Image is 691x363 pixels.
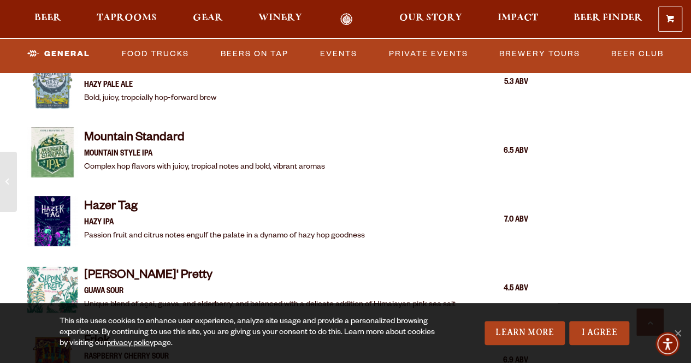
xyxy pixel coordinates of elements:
span: Beer [34,14,61,22]
a: Brewery Tours [495,41,584,66]
img: Item Thumbnail [27,127,78,177]
div: 4.5 ABV [474,282,528,296]
div: 6.5 ABV [474,145,528,159]
a: Food Trucks [117,41,193,66]
span: Beer Finder [574,14,642,22]
a: Taprooms [90,13,164,26]
span: Winery [258,14,302,22]
h4: [PERSON_NAME]' Pretty [84,268,456,285]
a: Odell Home [326,13,367,26]
a: Impact [491,13,545,26]
a: Beers on Tap [216,41,293,66]
img: Item Thumbnail [27,196,78,246]
p: HAZY IPA [84,217,365,230]
img: Item Thumbnail [27,58,78,109]
a: I Agree [569,321,629,345]
h4: Mountain Standard [84,130,325,148]
p: MOUNTAIN STYLE IPA [84,148,325,161]
a: Winery [251,13,309,26]
span: Impact [498,14,538,22]
a: General [23,41,95,66]
a: Learn More [485,321,565,345]
a: Private Events [384,41,472,66]
p: Bold, juicy, tropcially hop-forward brew [84,92,216,105]
p: GUAVA SOUR [84,285,456,299]
p: Unique blend of açai, guava, and elderberry, and balanced with a delicate addition of Himalayan p... [84,299,456,312]
a: privacy policy [107,340,153,348]
span: Gear [193,14,223,22]
a: Beer Club [607,41,668,66]
p: Complex hop flavors with juicy, tropical notes and bold, vibrant aromas [84,161,325,174]
div: This site uses cookies to enhance user experience, analyze site usage and provide a personalized ... [60,317,441,349]
a: Beer Finder [566,13,649,26]
p: Passion fruit and citrus notes engulf the palate in a dynamo of hazy hop goodness [84,230,365,243]
a: Gear [186,13,230,26]
a: Events [316,41,362,66]
p: HAZY PALE ALE [84,79,216,92]
div: Accessibility Menu [655,332,680,356]
div: 5.3 ABV [474,76,528,90]
img: Item Thumbnail [27,265,78,315]
span: Taprooms [97,14,157,22]
a: Our Story [392,13,469,26]
h4: Hazer Tag [84,199,365,217]
span: Our Story [399,14,462,22]
div: 7.0 ABV [474,213,528,228]
a: Beer [27,13,68,26]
